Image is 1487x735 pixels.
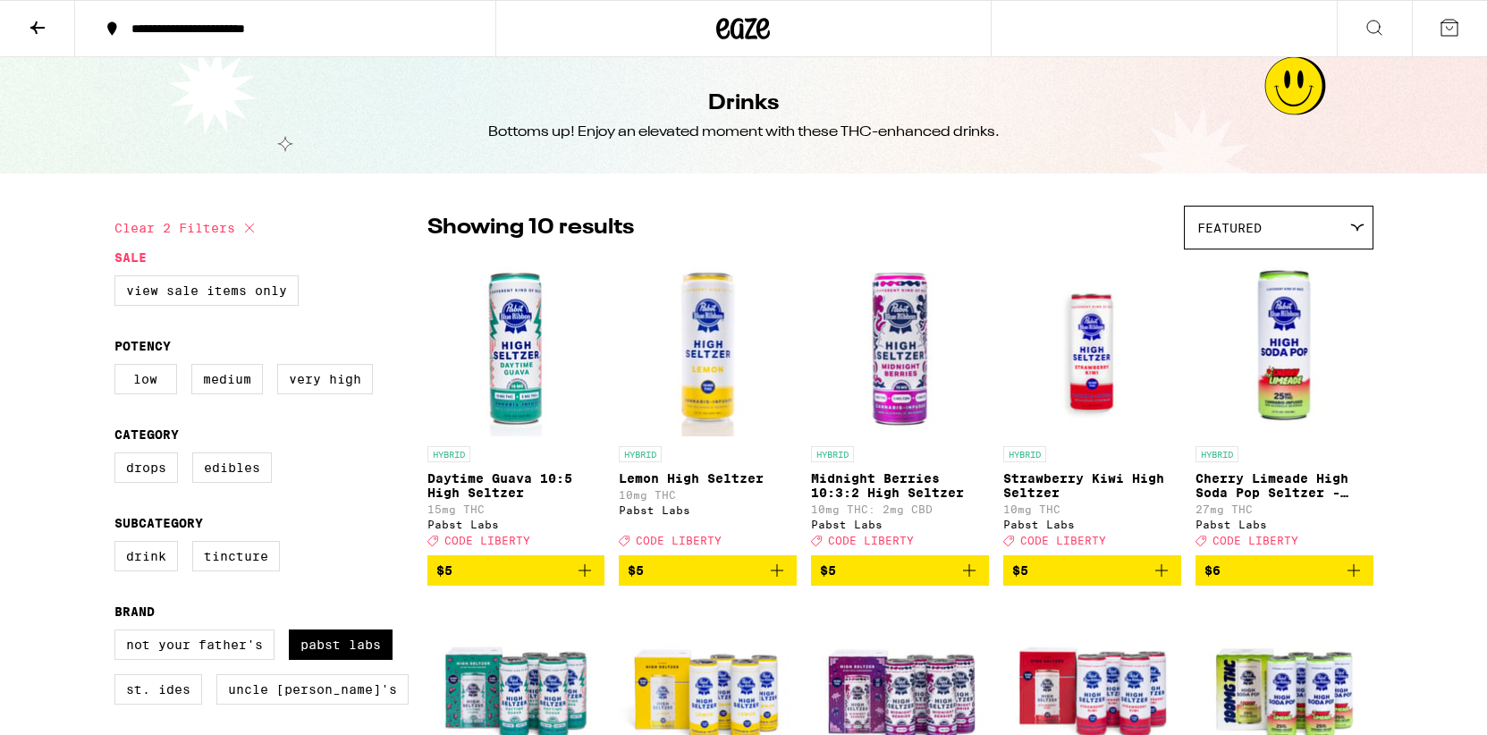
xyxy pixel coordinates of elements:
img: Pabst Labs - Daytime Guava 10:5 High Seltzer [427,258,605,437]
p: HYBRID [1003,446,1046,462]
legend: Brand [114,604,155,619]
span: CODE LIBERTY [444,535,530,546]
a: Open page for Strawberry Kiwi High Seltzer from Pabst Labs [1003,258,1181,555]
label: Low [114,364,177,394]
span: $5 [628,563,644,578]
div: Bottoms up! Enjoy an elevated moment with these THC-enhanced drinks. [488,122,1000,142]
button: Add to bag [427,555,605,586]
p: Showing 10 results [427,213,634,243]
legend: Sale [114,250,147,265]
p: Lemon High Seltzer [619,471,797,486]
p: Cherry Limeade High Soda Pop Seltzer - 25mg [1196,471,1373,500]
a: Open page for Midnight Berries 10:3:2 High Seltzer from Pabst Labs [811,258,989,555]
a: Open page for Lemon High Seltzer from Pabst Labs [619,258,797,555]
label: Not Your Father's [114,629,275,660]
button: Add to bag [1003,555,1181,586]
label: Edibles [192,452,272,483]
p: 15mg THC [427,503,605,515]
p: Strawberry Kiwi High Seltzer [1003,471,1181,500]
p: Midnight Berries 10:3:2 High Seltzer [811,471,989,500]
label: St. Ides [114,674,202,705]
h1: Drinks [708,89,779,119]
p: 10mg THC [619,489,797,501]
button: Clear 2 filters [114,206,260,250]
span: $6 [1204,563,1221,578]
label: Pabst Labs [289,629,393,660]
div: Pabst Labs [1003,519,1181,530]
img: Pabst Labs - Cherry Limeade High Soda Pop Seltzer - 25mg [1196,258,1373,437]
img: Pabst Labs - Strawberry Kiwi High Seltzer [1003,258,1181,437]
div: Pabst Labs [427,519,605,530]
label: Drops [114,452,178,483]
legend: Potency [114,339,171,353]
p: HYBRID [1196,446,1238,462]
p: HYBRID [619,446,662,462]
div: Pabst Labs [1196,519,1373,530]
label: Drink [114,541,178,571]
legend: Subcategory [114,516,203,530]
img: Pabst Labs - Midnight Berries 10:3:2 High Seltzer [811,258,989,437]
label: Very High [277,364,373,394]
img: Pabst Labs - Lemon High Seltzer [619,258,797,437]
div: Pabst Labs [619,504,797,516]
a: Open page for Daytime Guava 10:5 High Seltzer from Pabst Labs [427,258,605,555]
span: Featured [1197,221,1262,235]
a: Open page for Cherry Limeade High Soda Pop Seltzer - 25mg from Pabst Labs [1196,258,1373,555]
p: 10mg THC [1003,503,1181,515]
span: $5 [820,563,836,578]
p: 27mg THC [1196,503,1373,515]
p: HYBRID [427,446,470,462]
div: Pabst Labs [811,519,989,530]
span: CODE LIBERTY [636,535,722,546]
p: 10mg THC: 2mg CBD [811,503,989,515]
button: Add to bag [619,555,797,586]
label: Tincture [192,541,280,571]
span: CODE LIBERTY [828,535,914,546]
legend: Category [114,427,179,442]
label: Medium [191,364,263,394]
label: View Sale Items Only [114,275,299,306]
span: CODE LIBERTY [1020,535,1106,546]
button: Add to bag [1196,555,1373,586]
span: $5 [436,563,452,578]
p: HYBRID [811,446,854,462]
button: Add to bag [811,555,989,586]
p: Daytime Guava 10:5 High Seltzer [427,471,605,500]
label: Uncle [PERSON_NAME]'s [216,674,409,705]
span: CODE LIBERTY [1212,535,1298,546]
span: $5 [1012,563,1028,578]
